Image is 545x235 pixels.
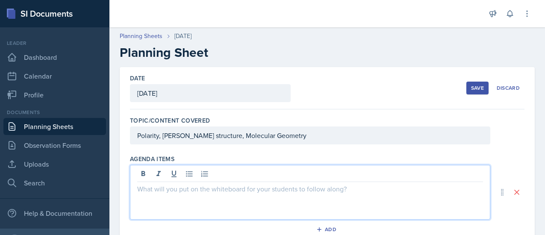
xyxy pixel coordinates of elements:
[466,82,489,94] button: Save
[318,226,336,233] div: Add
[3,49,106,66] a: Dashboard
[3,109,106,116] div: Documents
[130,155,174,163] label: Agenda items
[3,86,106,103] a: Profile
[471,85,484,91] div: Save
[3,205,106,222] div: Help & Documentation
[3,174,106,191] a: Search
[120,45,535,60] h2: Planning Sheet
[3,137,106,154] a: Observation Forms
[120,32,162,41] a: Planning Sheets
[3,39,106,47] div: Leader
[130,116,210,125] label: Topic/Content Covered
[3,156,106,173] a: Uploads
[174,32,191,41] div: [DATE]
[497,85,520,91] div: Discard
[137,130,483,141] p: Polarity, [PERSON_NAME] structure, Molecular Geometry
[130,74,145,82] label: Date
[3,68,106,85] a: Calendar
[492,82,524,94] button: Discard
[3,118,106,135] a: Planning Sheets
